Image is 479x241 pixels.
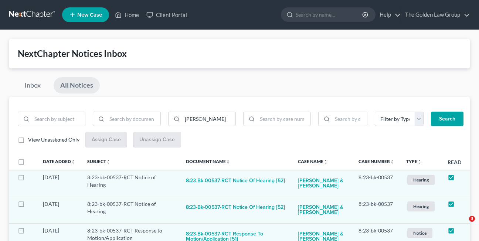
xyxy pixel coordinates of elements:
[226,160,230,164] i: unfold_more
[37,197,81,223] td: [DATE]
[454,216,472,234] iframe: Intercom live chat
[81,170,180,197] td: 8:23-bk-00537-RCT Notice of Hearing
[186,174,285,189] button: 8:23-bk-00537-RCT Notice of Hearing [52]
[186,200,285,215] button: 8:23-bk-00537-RCT Notice of Hearing [52]
[71,160,75,164] i: unfold_more
[143,8,191,21] a: Client Portal
[390,160,394,164] i: unfold_more
[323,160,328,164] i: unfold_more
[407,175,435,185] span: Hearing
[18,48,461,60] div: NextChapter Notices Inbox
[77,12,102,18] span: New Case
[257,112,310,126] input: Search by case number
[111,8,143,21] a: Home
[406,159,422,164] a: Typeunfold_more
[376,8,401,21] a: Help
[298,200,347,220] a: [PERSON_NAME] & [PERSON_NAME]
[182,112,235,126] input: Search by case name
[406,227,436,239] a: Notice
[28,136,79,143] span: View Unassigned Only
[469,216,475,222] span: 3
[298,159,328,164] a: Case Nameunfold_more
[417,160,422,164] i: unfold_more
[359,159,394,164] a: Case Numberunfold_more
[296,8,363,21] input: Search by name...
[81,197,180,223] td: 8:23-bk-00537-RCT Notice of Hearing
[18,77,47,94] a: Inbox
[54,77,100,94] a: All Notices
[37,170,81,197] td: [DATE]
[448,158,461,166] label: Read
[401,8,470,21] a: The Golden Law Group
[406,200,436,213] a: Hearing
[407,201,435,211] span: Hearing
[32,112,85,126] input: Search by subject
[332,112,367,126] input: Search by date
[107,112,160,126] input: Search by document name
[106,160,111,164] i: unfold_more
[43,159,75,164] a: Date Addedunfold_more
[186,159,230,164] a: Document Nameunfold_more
[87,159,111,164] a: Subjectunfold_more
[407,228,432,238] span: Notice
[431,112,463,126] button: Search
[353,170,400,197] td: 8:23-bk-00537
[406,174,436,186] a: Hearing
[298,174,347,194] a: [PERSON_NAME] & [PERSON_NAME]
[353,197,400,223] td: 8:23-bk-00537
